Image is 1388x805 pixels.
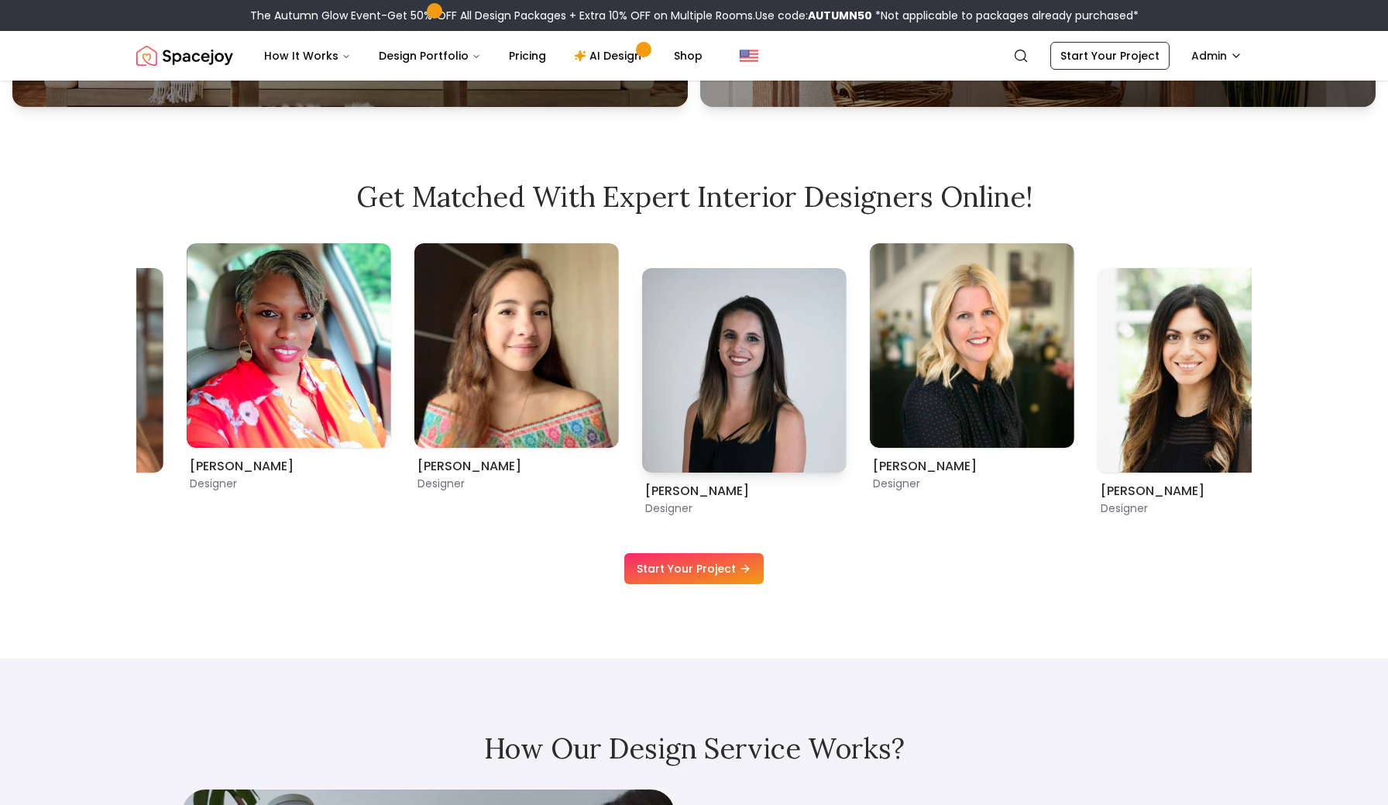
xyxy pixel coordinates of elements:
button: Admin [1182,42,1252,70]
button: How It Works [252,40,363,71]
a: Start Your Project [624,553,764,584]
h6: [PERSON_NAME] [873,457,1071,476]
span: Use code: [755,8,872,23]
span: *Not applicable to packages already purchased* [872,8,1139,23]
nav: Global [136,31,1252,81]
p: Designer [417,476,616,491]
img: Spacejoy Logo [136,40,233,71]
img: Tina Martidelcampo [870,243,1074,448]
div: The Autumn Glow Event-Get 50% OFF All Design Packages + Extra 10% OFF on Multiple Rooms. [250,8,1139,23]
nav: Main [252,40,715,71]
b: AUTUMN50 [808,8,872,23]
div: 2 / 11 [642,243,847,516]
p: Designer [190,476,388,491]
h6: [PERSON_NAME] [417,457,616,476]
div: 4 / 11 [1098,243,1302,516]
div: Carousel [136,243,1252,516]
a: Shop [661,40,715,71]
a: Start Your Project [1050,42,1170,70]
div: 11 / 11 [187,243,391,466]
p: Designer [645,501,843,516]
h6: [PERSON_NAME] [190,457,388,476]
img: Crystal J. Lucas [187,243,391,448]
img: Maria Castillero [414,243,619,448]
a: AI Design [562,40,658,71]
a: Pricing [496,40,558,71]
button: Design Portfolio [366,40,493,71]
p: Designer [873,476,1071,491]
h2: How Our Design Service Works? [136,733,1252,764]
a: Spacejoy [136,40,233,71]
h6: [PERSON_NAME] [645,482,843,501]
h2: Get Matched with Expert Interior Designers Online! [136,181,1252,212]
img: Christina Manzo [1098,268,1302,473]
img: Angela Amore [642,268,847,473]
div: 1 / 11 [414,243,619,466]
img: United States [740,46,758,65]
p: Designer [1101,501,1299,516]
h6: [PERSON_NAME] [1101,482,1299,501]
div: 3 / 11 [870,243,1074,466]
